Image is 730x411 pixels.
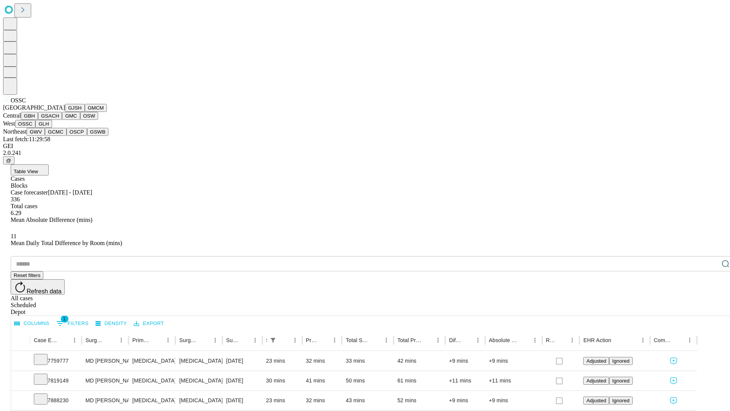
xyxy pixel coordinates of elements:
[583,337,611,343] div: EHR Action
[163,335,173,346] button: Menu
[15,394,26,408] button: Expand
[69,335,80,346] button: Menu
[609,357,632,365] button: Ignored
[27,288,62,295] span: Refresh data
[449,351,481,371] div: +9 mins
[306,351,338,371] div: 32 mins
[94,318,129,330] button: Density
[132,351,171,371] div: [MEDICAL_DATA]
[381,335,392,346] button: Menu
[62,112,80,120] button: GMC
[80,112,98,120] button: OSW
[674,335,684,346] button: Sort
[132,371,171,390] div: [MEDICAL_DATA]
[556,335,567,346] button: Sort
[609,397,632,405] button: Ignored
[583,397,609,405] button: Adjusted
[489,351,538,371] div: +9 mins
[583,357,609,365] button: Adjusted
[266,391,298,410] div: 23 mins
[65,104,85,112] button: GJSH
[11,203,37,209] span: Total cases
[612,358,629,364] span: Ignored
[86,371,125,390] div: MD [PERSON_NAME] [PERSON_NAME] Md
[179,391,218,410] div: [MEDICAL_DATA] RELEASE
[3,143,727,150] div: GEI
[15,120,36,128] button: OSSC
[3,128,27,135] span: Northeast
[279,335,290,346] button: Sort
[15,374,26,388] button: Expand
[586,398,606,403] span: Adjusted
[210,335,221,346] button: Menu
[116,335,127,346] button: Menu
[433,335,443,346] button: Menu
[87,128,109,136] button: GSWB
[86,351,125,371] div: MD [PERSON_NAME] [PERSON_NAME] Md
[3,150,727,156] div: 2.0.241
[85,104,107,112] button: GMCM
[306,391,338,410] div: 32 mins
[11,189,48,196] span: Case forecaster
[489,371,538,390] div: +11 mins
[473,335,483,346] button: Menu
[11,97,26,104] span: OSSC
[48,189,92,196] span: [DATE] - [DATE]
[3,120,15,127] span: West
[179,337,198,343] div: Surgery Name
[45,128,67,136] button: GCMC
[346,351,390,371] div: 33 mins
[306,337,318,343] div: Predicted In Room Duration
[346,391,390,410] div: 43 mins
[319,335,329,346] button: Sort
[567,335,578,346] button: Menu
[306,371,338,390] div: 41 mins
[11,210,21,216] span: 6.29
[14,169,38,174] span: Table View
[6,158,11,163] span: @
[21,112,38,120] button: GBH
[290,335,300,346] button: Menu
[199,335,210,346] button: Sort
[586,378,606,384] span: Adjusted
[11,233,16,239] span: 11
[449,337,461,343] div: Difference
[34,391,78,410] div: 7888230
[226,391,259,410] div: [DATE]
[612,335,623,346] button: Sort
[132,318,166,330] button: Export
[346,337,370,343] div: Total Scheduled Duration
[34,337,58,343] div: Case Epic Id
[530,335,540,346] button: Menu
[226,351,259,371] div: [DATE]
[684,335,695,346] button: Menu
[612,378,629,384] span: Ignored
[3,104,65,111] span: [GEOGRAPHIC_DATA]
[397,391,441,410] div: 52 mins
[67,128,87,136] button: OSCP
[3,112,21,119] span: Central
[654,337,673,343] div: Comments
[86,391,125,410] div: MD [PERSON_NAME] [PERSON_NAME] Md
[489,391,538,410] div: +9 mins
[179,371,218,390] div: [MEDICAL_DATA] EXTENSOR [MEDICAL_DATA] WRIST
[370,335,381,346] button: Sort
[586,358,606,364] span: Adjusted
[268,335,278,346] button: Show filters
[11,240,122,246] span: Mean Daily Total Difference by Room (mins)
[132,337,151,343] div: Primary Service
[268,335,278,346] div: 1 active filter
[583,377,609,385] button: Adjusted
[86,337,105,343] div: Surgeon Name
[422,335,433,346] button: Sort
[329,335,340,346] button: Menu
[397,351,441,371] div: 42 mins
[11,271,43,279] button: Reset filters
[11,164,49,175] button: Table View
[226,337,238,343] div: Surgery Date
[13,318,51,330] button: Select columns
[54,317,90,330] button: Show filters
[38,112,62,120] button: GSACH
[449,371,481,390] div: +11 mins
[449,391,481,410] div: +9 mins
